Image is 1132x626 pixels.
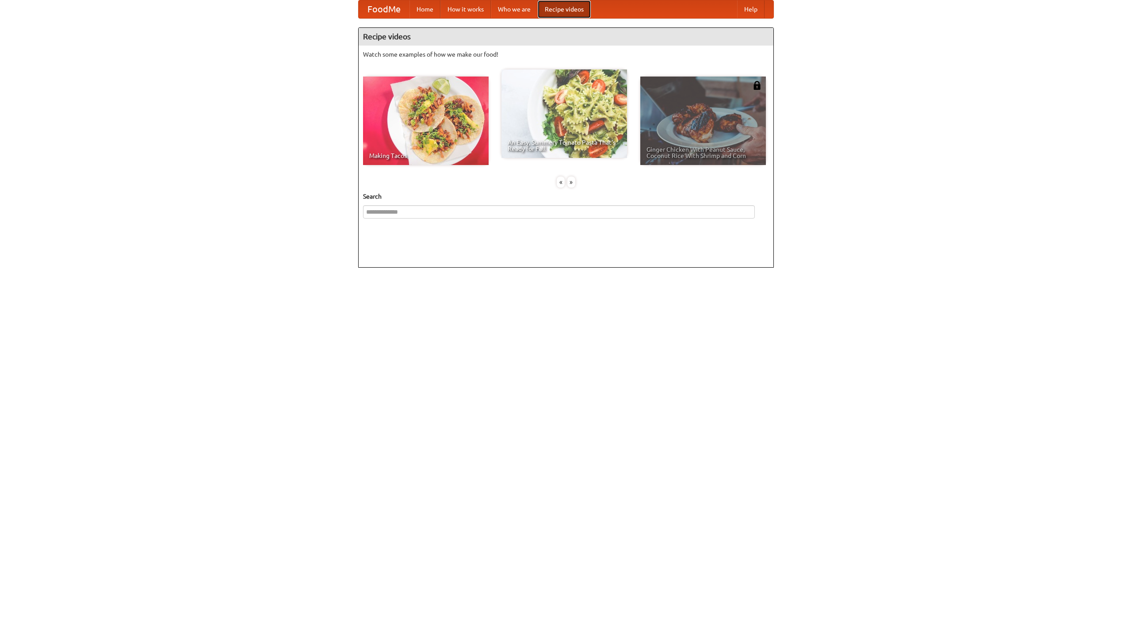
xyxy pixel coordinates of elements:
a: Who we are [491,0,538,18]
span: Making Tacos [369,153,482,159]
a: Making Tacos [363,77,489,165]
div: » [567,177,575,188]
span: An Easy, Summery Tomato Pasta That's Ready for Fall [508,139,621,152]
a: Home [409,0,440,18]
img: 483408.png [753,81,761,90]
a: How it works [440,0,491,18]
h5: Search [363,192,769,201]
a: Help [737,0,765,18]
a: Recipe videos [538,0,591,18]
p: Watch some examples of how we make our food! [363,50,769,59]
div: « [557,177,565,188]
a: An Easy, Summery Tomato Pasta That's Ready for Fall [501,69,627,158]
a: FoodMe [359,0,409,18]
h4: Recipe videos [359,28,773,46]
